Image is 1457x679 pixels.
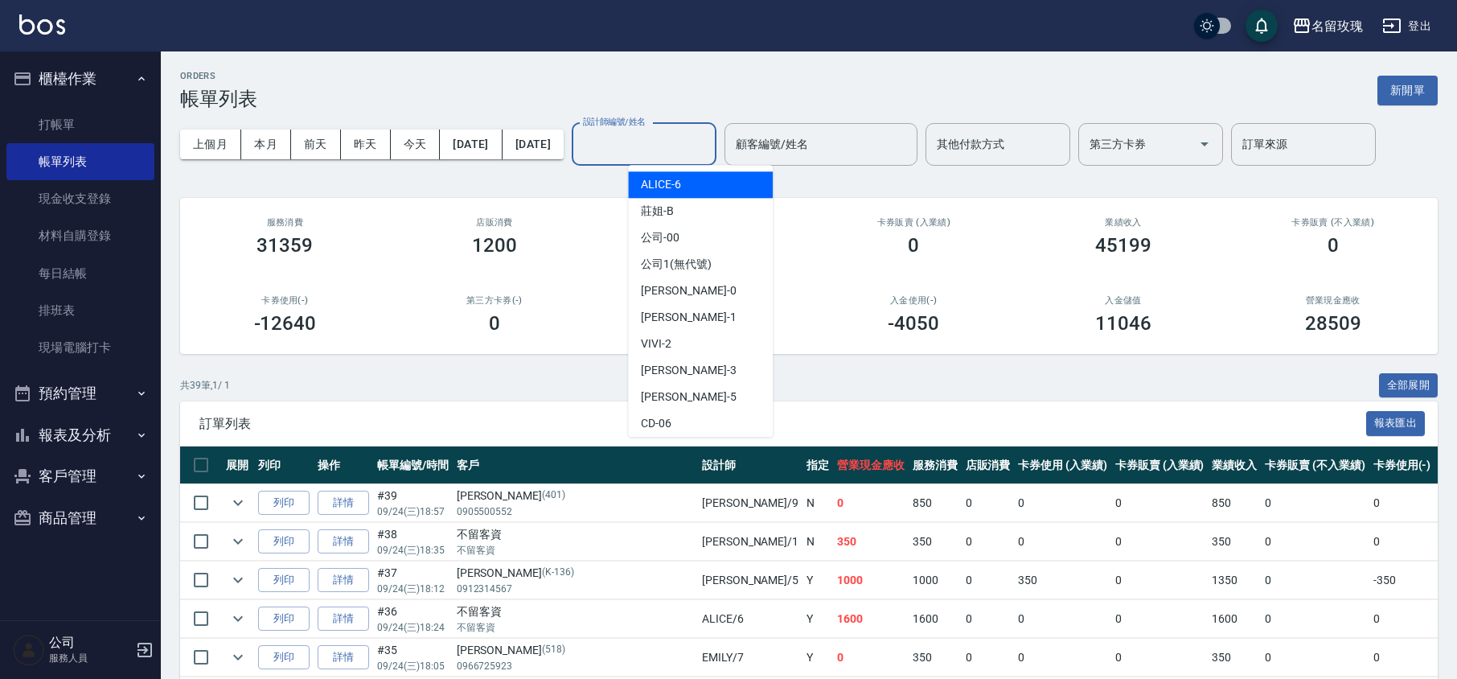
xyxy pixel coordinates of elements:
[6,58,154,100] button: 櫃檯作業
[1261,639,1369,677] td: 0
[457,603,694,620] div: 不留客資
[377,504,449,519] p: 09/24 (三) 18:57
[802,639,833,677] td: Y
[1014,639,1111,677] td: 0
[1261,562,1369,599] td: 0
[257,234,313,257] h3: 31359
[6,255,154,292] a: 每日結帳
[373,523,453,561] td: #38
[6,143,154,180] a: 帳單列表
[833,562,909,599] td: 1000
[457,526,694,543] div: 不留客資
[641,176,681,193] span: ALICE -6
[6,292,154,329] a: 排班表
[802,562,833,599] td: Y
[1369,562,1435,599] td: -350
[258,529,310,554] button: 列印
[199,416,1366,432] span: 訂單列表
[1014,562,1111,599] td: 350
[377,582,449,596] p: 09/24 (三) 18:12
[1377,82,1438,97] a: 新開單
[828,295,999,306] h2: 入金使用(-)
[1014,484,1111,522] td: 0
[641,389,736,405] span: [PERSON_NAME] -5
[1369,484,1435,522] td: 0
[1192,131,1217,157] button: Open
[1208,523,1261,561] td: 350
[318,607,369,632] a: 詳情
[1095,234,1151,257] h3: 45199
[199,217,371,228] h3: 服務消費
[457,543,694,558] p: 不留客資
[226,529,250,553] button: expand row
[909,639,962,677] td: 350
[49,635,131,651] h5: 公司
[6,497,154,539] button: 商品管理
[698,600,802,638] td: ALICE /6
[1379,373,1439,398] button: 全部展開
[409,295,581,306] h2: 第三方卡券(-)
[1305,312,1361,335] h3: 28509
[1261,484,1369,522] td: 0
[962,600,1015,638] td: 0
[1208,562,1261,599] td: 1350
[542,488,565,504] p: (401)
[1286,10,1369,43] button: 名留玫瑰
[254,446,314,484] th: 列印
[226,491,250,515] button: expand row
[318,529,369,554] a: 詳情
[226,607,250,631] button: expand row
[641,362,736,379] span: [PERSON_NAME] -3
[391,130,441,159] button: 今天
[258,645,310,670] button: 列印
[377,620,449,635] p: 09/24 (三) 18:24
[1014,600,1111,638] td: 0
[962,562,1015,599] td: 0
[254,312,317,335] h3: -12640
[1261,523,1369,561] td: 0
[641,309,736,326] span: [PERSON_NAME] -1
[1111,600,1209,638] td: 0
[377,659,449,673] p: 09/24 (三) 18:05
[833,639,909,677] td: 0
[1376,11,1438,41] button: 登出
[373,562,453,599] td: #37
[833,600,909,638] td: 1600
[1095,312,1151,335] h3: 11046
[341,130,391,159] button: 昨天
[542,565,574,582] p: (K-136)
[1208,639,1261,677] td: 350
[698,446,802,484] th: 設計師
[1111,484,1209,522] td: 0
[453,446,698,484] th: 客戶
[698,639,802,677] td: EMILY /7
[1038,295,1209,306] h2: 入金儲值
[6,217,154,254] a: 材料自購登錄
[833,523,909,561] td: 350
[828,217,999,228] h2: 卡券販賣 (入業績)
[6,455,154,497] button: 客戶管理
[1366,411,1426,436] button: 報表匯出
[373,446,453,484] th: 帳單編號/時間
[13,634,45,666] img: Person
[318,491,369,516] a: 詳情
[226,645,250,669] button: expand row
[802,600,833,638] td: Y
[909,562,962,599] td: 1000
[1366,415,1426,430] a: 報表匯出
[618,295,790,306] h2: 其他付款方式(-)
[888,312,939,335] h3: -4050
[1014,446,1111,484] th: 卡券使用 (入業績)
[641,415,671,432] span: CD -06
[457,659,694,673] p: 0966725923
[258,568,310,593] button: 列印
[19,14,65,35] img: Logo
[373,639,453,677] td: #35
[373,484,453,522] td: #39
[962,523,1015,561] td: 0
[542,642,565,659] p: (518)
[6,329,154,366] a: 現場電腦打卡
[802,523,833,561] td: N
[457,565,694,582] div: [PERSON_NAME]
[1369,523,1435,561] td: 0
